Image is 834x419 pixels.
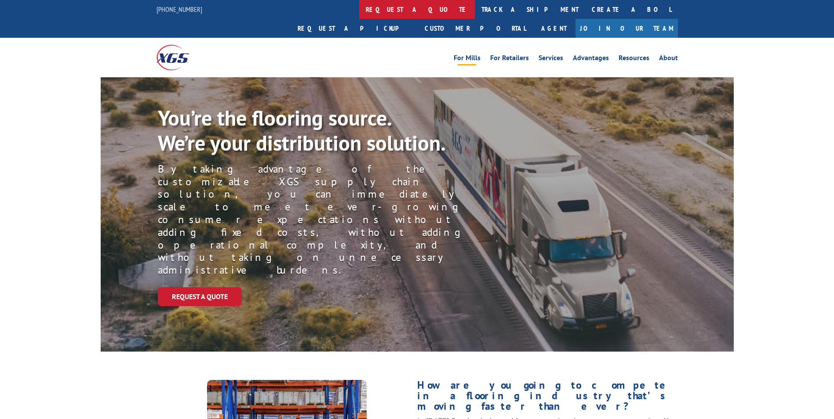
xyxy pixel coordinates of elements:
[158,287,242,306] a: Request a Quote
[659,54,678,64] a: About
[490,54,529,64] a: For Retailers
[539,54,563,64] a: Services
[619,54,649,64] a: Resources
[157,5,202,14] a: [PHONE_NUMBER]
[532,19,575,38] a: Agent
[418,19,532,38] a: Customer Portal
[158,105,465,156] p: You’re the flooring source. We’re your distribution solution.
[291,19,418,38] a: Request a pickup
[417,380,678,416] h1: How are you going to compete in a flooring industry that’s moving faster than ever?
[454,54,481,64] a: For Mills
[575,19,678,38] a: Join Our Team
[158,163,495,277] p: By taking advantage of the customizable XGS supply chain solution, you can immediately scale to m...
[573,54,609,64] a: Advantages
